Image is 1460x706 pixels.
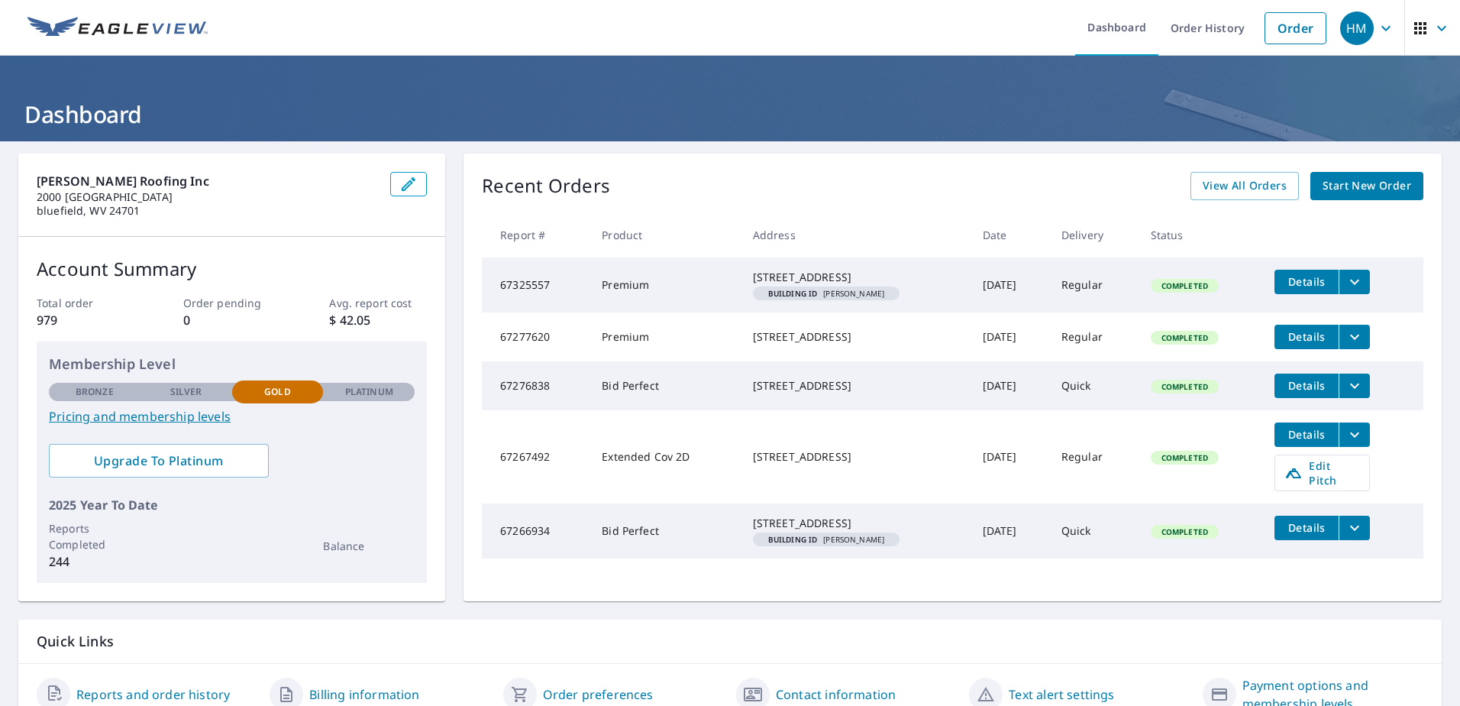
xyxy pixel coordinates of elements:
[741,212,971,257] th: Address
[1339,423,1370,447] button: filesDropdownBtn-67267492
[37,311,134,329] p: 979
[309,685,419,704] a: Billing information
[971,504,1049,559] td: [DATE]
[1284,274,1329,289] span: Details
[589,257,740,313] td: Premium
[37,204,378,218] p: bluefield, WV 24701
[589,410,740,504] td: Extended Cov 2D
[753,449,958,465] div: [STREET_ADDRESS]
[183,311,281,329] p: 0
[1284,378,1329,393] span: Details
[1152,381,1217,392] span: Completed
[759,290,894,297] span: [PERSON_NAME]
[482,361,589,410] td: 67276838
[1265,12,1326,44] a: Order
[1323,176,1411,196] span: Start New Order
[482,257,589,313] td: 67325557
[768,536,818,543] em: Building ID
[1049,313,1139,361] td: Regular
[1310,172,1423,200] a: Start New Order
[1274,325,1339,349] button: detailsBtn-67277620
[1152,280,1217,291] span: Completed
[1274,516,1339,540] button: detailsBtn-67266934
[76,385,114,399] p: Bronze
[1009,685,1114,704] a: Text alert settings
[49,552,141,571] p: 244
[323,538,415,554] p: Balance
[753,516,958,531] div: [STREET_ADDRESS]
[1049,504,1139,559] td: Quick
[971,313,1049,361] td: [DATE]
[776,685,896,704] a: Contact information
[1340,11,1374,45] div: HM
[37,172,378,190] p: [PERSON_NAME] roofing inc
[1339,325,1370,349] button: filesDropdownBtn-67277620
[329,295,427,311] p: Avg. report cost
[482,313,589,361] td: 67277620
[543,685,654,704] a: Order preferences
[183,295,281,311] p: Order pending
[76,685,230,704] a: Reports and order history
[1339,374,1370,398] button: filesDropdownBtn-67276838
[589,361,740,410] td: Bid Perfect
[1274,455,1370,491] a: Edit Pitch
[49,496,415,514] p: 2025 Year To Date
[37,632,1423,651] p: Quick Links
[1274,270,1339,294] button: detailsBtn-67325557
[753,329,958,345] div: [STREET_ADDRESS]
[1152,332,1217,343] span: Completed
[1049,212,1139,257] th: Delivery
[37,190,378,204] p: 2000 [GEOGRAPHIC_DATA]
[37,295,134,311] p: Total order
[1049,257,1139,313] td: Regular
[18,99,1442,130] h1: Dashboard
[482,410,589,504] td: 67267492
[37,255,427,283] p: Account Summary
[27,17,208,40] img: EV Logo
[1049,410,1139,504] td: Regular
[1203,176,1287,196] span: View All Orders
[264,385,290,399] p: Gold
[1152,452,1217,463] span: Completed
[49,354,415,374] p: Membership Level
[971,361,1049,410] td: [DATE]
[1284,329,1329,344] span: Details
[49,520,141,552] p: Reports Completed
[49,444,269,478] a: Upgrade To Platinum
[768,290,818,297] em: Building ID
[482,172,610,200] p: Recent Orders
[1049,361,1139,410] td: Quick
[589,212,740,257] th: Product
[753,378,958,393] div: [STREET_ADDRESS]
[1284,458,1360,487] span: Edit Pitch
[345,385,393,399] p: Platinum
[1190,172,1299,200] a: View All Orders
[482,504,589,559] td: 67266934
[482,212,589,257] th: Report #
[1152,526,1217,537] span: Completed
[170,385,202,399] p: Silver
[589,313,740,361] td: Premium
[1284,520,1329,535] span: Details
[1274,423,1339,447] button: detailsBtn-67267492
[61,452,257,469] span: Upgrade To Platinum
[1139,212,1263,257] th: Status
[329,311,427,329] p: $ 42.05
[1339,270,1370,294] button: filesDropdownBtn-67325557
[753,270,958,285] div: [STREET_ADDRESS]
[971,212,1049,257] th: Date
[971,410,1049,504] td: [DATE]
[1284,427,1329,442] span: Details
[589,504,740,559] td: Bid Perfect
[971,257,1049,313] td: [DATE]
[759,536,894,543] span: [PERSON_NAME]
[1274,374,1339,398] button: detailsBtn-67276838
[1339,516,1370,540] button: filesDropdownBtn-67266934
[49,407,415,426] a: Pricing and membership levels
